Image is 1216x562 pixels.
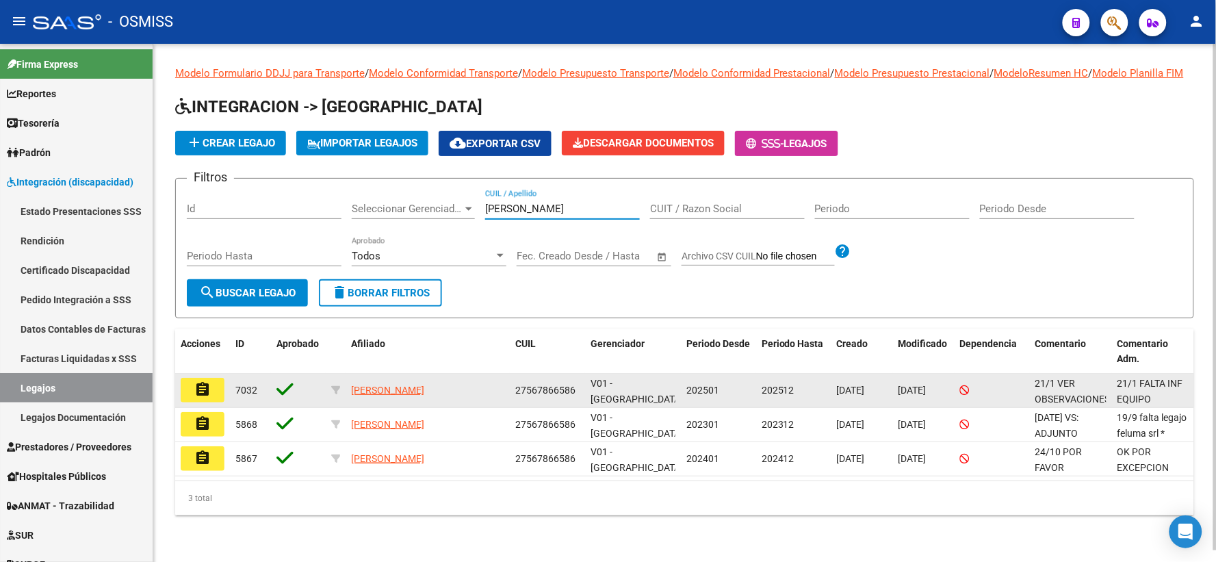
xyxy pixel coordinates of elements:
[175,131,286,155] button: Crear Legajo
[7,145,51,160] span: Padrón
[655,249,671,265] button: Open calendar
[735,131,838,156] button: -Legajos
[762,338,824,349] span: Periodo Hasta
[235,385,257,396] span: 7032
[307,137,417,149] span: IMPORTAR LEGAJOS
[7,116,60,131] span: Tesorería
[331,287,430,299] span: Borrar Filtros
[187,279,308,307] button: Buscar Legajo
[369,67,518,79] a: Modelo Conformidad Transporte
[835,67,990,79] a: Modelo Presupuesto Prestacional
[591,378,683,405] span: V01 - [GEOGRAPHIC_DATA]
[898,385,927,396] span: [DATE]
[450,135,466,151] mat-icon: cloud_download
[893,329,955,374] datatable-header-cell: Modificado
[351,453,424,464] span: [PERSON_NAME]
[1117,338,1169,365] span: Comentario Adm.
[784,138,827,150] span: Legajos
[573,250,640,262] input: End date
[1117,378,1183,405] span: 21/1 FALTA INF EQUIPO
[686,453,719,464] span: 202401
[296,131,428,155] button: IMPORTAR LEGAJOS
[11,13,27,29] mat-icon: menu
[346,329,510,374] datatable-header-cell: Afiliado
[562,131,725,155] button: Descargar Documentos
[831,329,893,374] datatable-header-cell: Creado
[510,329,585,374] datatable-header-cell: CUIL
[7,498,114,513] span: ANMAT - Trazabilidad
[7,439,131,455] span: Prestadores / Proveedores
[194,381,211,398] mat-icon: assignment
[271,329,326,374] datatable-header-cell: Aprobado
[686,338,750,349] span: Periodo Desde
[276,338,319,349] span: Aprobado
[837,419,865,430] span: [DATE]
[175,329,230,374] datatable-header-cell: Acciones
[181,338,220,349] span: Acciones
[573,137,714,149] span: Descargar Documentos
[351,338,385,349] span: Afiliado
[591,412,683,439] span: V01 - [GEOGRAPHIC_DATA]
[837,453,865,464] span: [DATE]
[673,67,831,79] a: Modelo Conformidad Prestacional
[319,279,442,307] button: Borrar Filtros
[762,385,794,396] span: 202512
[352,203,463,215] span: Seleccionar Gerenciador
[235,338,244,349] span: ID
[352,250,380,262] span: Todos
[7,469,106,484] span: Hospitales Públicos
[591,446,683,473] span: V01 - [GEOGRAPHIC_DATA]
[960,338,1018,349] span: Dependencia
[199,284,216,301] mat-icon: search
[898,419,927,430] span: [DATE]
[515,453,575,464] span: 27567866586
[994,67,1089,79] a: ModeloResumen HC
[591,338,645,349] span: Gerenciador
[681,329,756,374] datatable-header-cell: Periodo Desde
[1189,13,1205,29] mat-icon: person
[1169,515,1202,548] div: Open Intercom Messenger
[756,329,831,374] datatable-header-cell: Periodo Hasta
[585,329,681,374] datatable-header-cell: Gerenciador
[1093,67,1184,79] a: Modelo Planilla FIM
[515,419,575,430] span: 27567866586
[955,329,1030,374] datatable-header-cell: Dependencia
[175,481,1194,515] div: 3 total
[515,385,575,396] span: 27567866586
[439,131,552,156] button: Exportar CSV
[7,57,78,72] span: Firma Express
[686,419,719,430] span: 202301
[187,168,234,187] h3: Filtros
[230,329,271,374] datatable-header-cell: ID
[1035,338,1087,349] span: Comentario
[331,284,348,301] mat-icon: delete
[837,338,868,349] span: Creado
[756,251,835,263] input: Archivo CSV CUIL
[835,243,851,259] mat-icon: help
[746,138,784,150] span: -
[515,338,536,349] span: CUIL
[108,7,173,37] span: - OSMISS
[898,338,948,349] span: Modificado
[194,450,211,466] mat-icon: assignment
[235,419,257,430] span: 5868
[517,250,561,262] input: Start date
[351,419,424,430] span: [PERSON_NAME]
[1112,329,1194,374] datatable-header-cell: Comentario Adm.
[175,66,1194,515] div: / / / / / /
[351,385,424,396] span: [PERSON_NAME]
[175,97,482,116] span: INTEGRACION -> [GEOGRAPHIC_DATA]
[235,453,257,464] span: 5867
[837,385,865,396] span: [DATE]
[7,528,34,543] span: SUR
[762,453,794,464] span: 202412
[898,453,927,464] span: [DATE]
[175,67,365,79] a: Modelo Formulario DDJJ para Transporte
[186,134,203,151] mat-icon: add
[199,287,296,299] span: Buscar Legajo
[686,385,719,396] span: 202501
[186,137,275,149] span: Crear Legajo
[194,416,211,432] mat-icon: assignment
[450,138,541,150] span: Exportar CSV
[7,175,133,190] span: Integración (discapacidad)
